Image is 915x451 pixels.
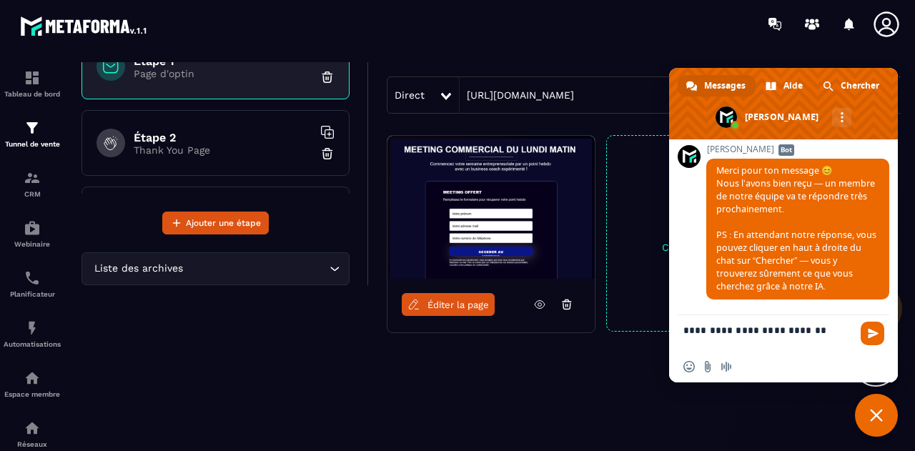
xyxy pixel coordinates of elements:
[778,144,794,156] span: Bot
[683,315,855,351] textarea: Entrez votre message...
[702,361,713,372] span: Envoyer un fichier
[395,89,425,101] span: Direct
[4,309,61,359] a: automationsautomationsAutomatisations
[427,299,489,310] span: Éditer la page
[607,222,813,242] p: +
[81,252,350,285] div: Search for option
[4,90,61,98] p: Tableau de bord
[387,136,595,279] img: image
[402,293,495,316] a: Éditer la page
[861,322,884,345] span: Envoyer
[678,75,756,96] a: Messages
[24,119,41,137] img: formation
[706,144,889,154] span: [PERSON_NAME]
[4,240,61,248] p: Webinaire
[134,68,312,79] p: Page d'optin
[24,420,41,437] img: social-network
[20,13,149,39] img: logo
[4,209,61,259] a: automationsautomationsWebinaire
[24,269,41,287] img: scheduler
[855,394,898,437] a: Fermer le chat
[4,259,61,309] a: schedulerschedulerPlanificateur
[162,212,269,234] button: Ajouter une étape
[716,164,876,292] span: Merci pour ton message 😊 Nous l’avons bien reçu — un membre de notre équipe va te répondre très p...
[4,340,61,348] p: Automatisations
[4,390,61,398] p: Espace membre
[24,319,41,337] img: automations
[814,75,889,96] a: Chercher
[4,140,61,148] p: Tunnel de vente
[320,147,335,161] img: trash
[186,216,261,230] span: Ajouter une étape
[4,290,61,298] p: Planificateur
[4,159,61,209] a: formationformationCRM
[24,169,41,187] img: formation
[320,70,335,84] img: trash
[24,69,41,86] img: formation
[783,75,803,96] span: Aide
[4,359,61,409] a: automationsautomationsEspace membre
[721,361,732,372] span: Message audio
[757,75,813,96] a: Aide
[91,261,186,277] span: Liste des archives
[4,59,61,109] a: formationformationTableau de bord
[607,242,813,253] p: Créer une variation
[4,109,61,159] a: formationformationTunnel de vente
[186,261,326,277] input: Search for option
[134,131,312,144] h6: Étape 2
[841,75,879,96] span: Chercher
[24,219,41,237] img: automations
[704,75,746,96] span: Messages
[4,190,61,198] p: CRM
[24,370,41,387] img: automations
[134,144,312,156] p: Thank You Page
[460,89,574,101] a: [URL][DOMAIN_NAME]
[683,361,695,372] span: Insérer un emoji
